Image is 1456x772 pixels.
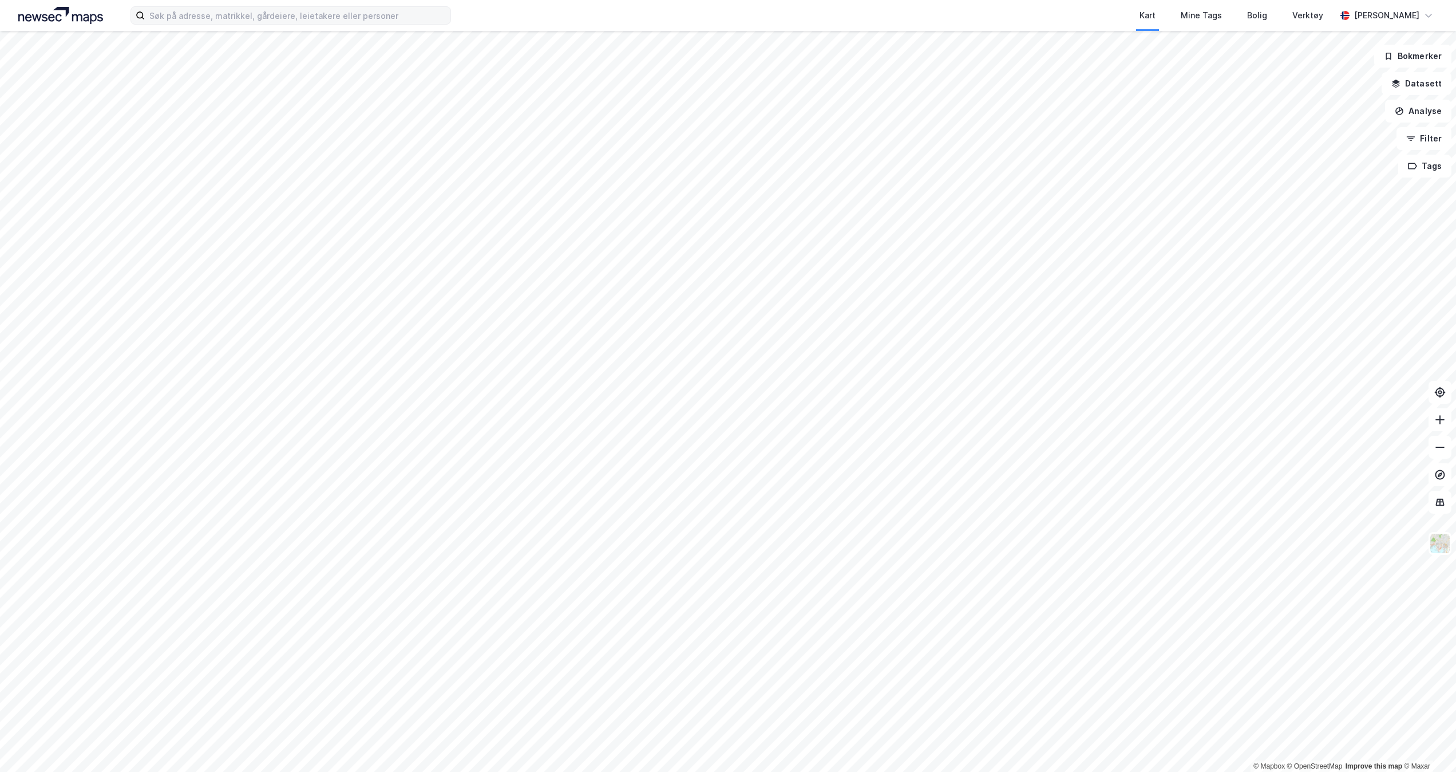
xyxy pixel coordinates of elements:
[145,7,450,24] input: Søk på adresse, matrikkel, gårdeiere, leietakere eller personer
[1354,9,1419,22] div: [PERSON_NAME]
[1253,762,1285,770] a: Mapbox
[1399,717,1456,772] iframe: Chat Widget
[1398,155,1451,178] button: Tags
[1399,717,1456,772] div: Kontrollprogram for chat
[1374,45,1451,68] button: Bokmerker
[1385,100,1451,123] button: Analyse
[1292,9,1323,22] div: Verktøy
[1346,762,1402,770] a: Improve this map
[1287,762,1343,770] a: OpenStreetMap
[1140,9,1156,22] div: Kart
[1429,533,1451,554] img: Z
[18,7,103,24] img: logo.a4113a55bc3d86da70a041830d287a7e.svg
[1382,72,1451,95] button: Datasett
[1247,9,1267,22] div: Bolig
[1396,127,1451,150] button: Filter
[1181,9,1222,22] div: Mine Tags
